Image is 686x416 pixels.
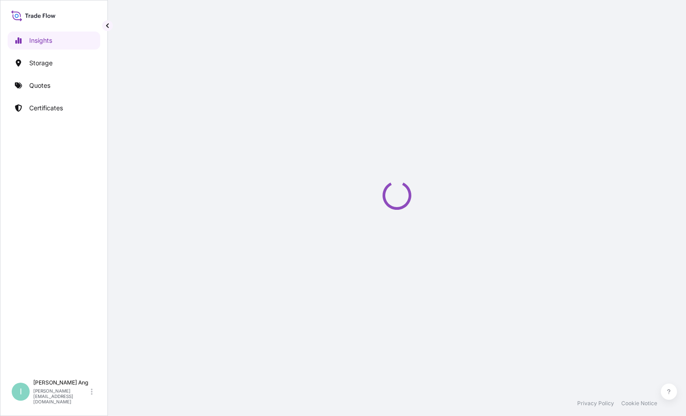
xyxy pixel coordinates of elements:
[29,104,63,113] p: Certificates
[33,379,89,386] p: [PERSON_NAME] Ang
[577,400,614,407] a: Privacy Policy
[8,32,100,50] a: Insights
[621,400,657,407] a: Cookie Notice
[29,59,53,68] p: Storage
[8,54,100,72] a: Storage
[8,99,100,117] a: Certificates
[8,77,100,95] a: Quotes
[29,36,52,45] p: Insights
[29,81,50,90] p: Quotes
[33,388,89,404] p: [PERSON_NAME][EMAIL_ADDRESS][DOMAIN_NAME]
[20,387,22,396] span: I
